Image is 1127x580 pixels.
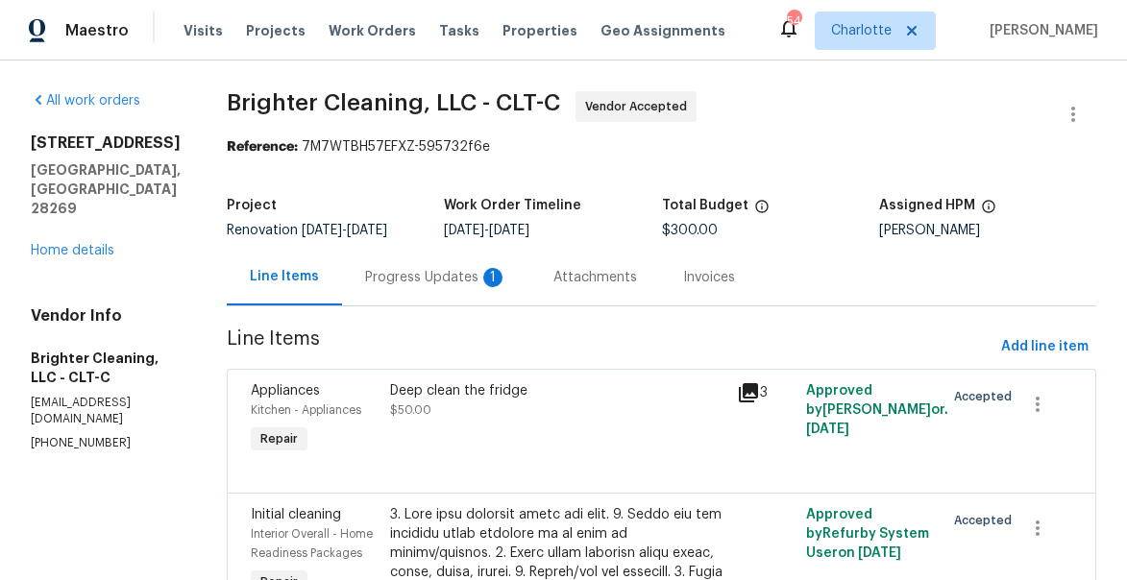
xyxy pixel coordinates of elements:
[347,224,387,237] span: [DATE]
[302,224,387,237] span: -
[683,268,735,287] div: Invoices
[31,94,140,108] a: All work orders
[662,224,718,237] span: $300.00
[954,387,1019,406] span: Accepted
[251,404,361,416] span: Kitchen - Appliances
[227,329,993,365] span: Line Items
[787,12,800,31] div: 54
[251,528,373,559] span: Interior Overall - Home Readiness Packages
[227,199,277,212] h5: Project
[251,384,320,398] span: Appliances
[184,21,223,40] span: Visits
[993,329,1096,365] button: Add line item
[737,381,795,404] div: 3
[585,97,695,116] span: Vendor Accepted
[302,224,342,237] span: [DATE]
[390,381,725,400] div: Deep clean the fridge
[444,199,581,212] h5: Work Order Timeline
[31,395,181,427] p: [EMAIL_ADDRESS][DOMAIN_NAME]
[246,21,306,40] span: Projects
[31,133,181,153] h2: [STREET_ADDRESS]
[31,435,181,451] p: [PHONE_NUMBER]
[444,224,529,237] span: -
[502,21,577,40] span: Properties
[227,137,1096,157] div: 7M7WTBH57EFXZ-595732f6e
[329,21,416,40] span: Work Orders
[31,349,181,387] h5: Brighter Cleaning, LLC - CLT-C
[754,199,770,224] span: The total cost of line items that have been proposed by Opendoor. This sum includes line items th...
[444,224,484,237] span: [DATE]
[662,199,748,212] h5: Total Budget
[879,224,1096,237] div: [PERSON_NAME]
[981,199,996,224] span: The hpm assigned to this work order.
[31,160,181,218] h5: [GEOGRAPHIC_DATA], [GEOGRAPHIC_DATA] 28269
[806,423,849,436] span: [DATE]
[439,24,479,37] span: Tasks
[806,384,948,436] span: Approved by [PERSON_NAME] on
[31,244,114,257] a: Home details
[553,268,637,287] div: Attachments
[65,21,129,40] span: Maestro
[227,91,560,114] span: Brighter Cleaning, LLC - CLT-C
[227,224,387,237] span: Renovation
[1001,335,1089,359] span: Add line item
[600,21,725,40] span: Geo Assignments
[489,224,529,237] span: [DATE]
[31,306,181,326] h4: Vendor Info
[390,404,431,416] span: $50.00
[954,511,1019,530] span: Accepted
[982,21,1098,40] span: [PERSON_NAME]
[251,508,341,521] span: Initial cleaning
[253,429,306,448] span: Repair
[365,268,507,287] div: Progress Updates
[858,546,901,560] span: [DATE]
[806,508,929,560] span: Approved by Refurby System User on
[250,267,319,286] div: Line Items
[831,21,892,40] span: Charlotte
[227,140,298,154] b: Reference:
[483,268,502,287] div: 1
[879,199,975,212] h5: Assigned HPM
